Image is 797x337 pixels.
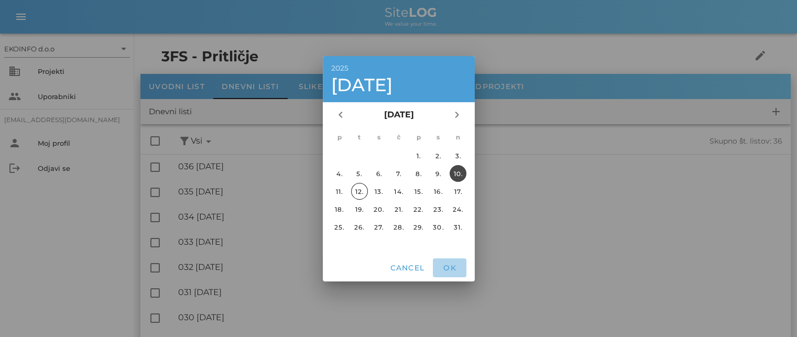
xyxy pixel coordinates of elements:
[389,263,424,273] span: Cancel
[648,224,797,337] div: Pripomoček za klepet
[433,258,466,277] button: OK
[370,205,387,213] div: 20.
[430,201,446,218] button: 23.
[351,223,367,231] div: 26.
[429,128,447,146] th: s
[451,108,463,121] i: chevron_right
[369,128,388,146] th: s
[370,169,387,177] div: 6.
[370,183,387,200] button: 13.
[410,183,427,200] button: 15.
[370,187,387,195] div: 13.
[351,201,367,218] button: 19.
[331,183,347,200] button: 11.
[390,201,407,218] button: 21.
[330,128,349,146] th: p
[410,187,427,195] div: 15.
[331,223,347,231] div: 25.
[447,105,466,124] button: Naslednji mesec
[385,258,429,277] button: Cancel
[331,64,466,72] div: 2025
[430,147,446,164] button: 2.
[410,223,427,231] div: 29.
[350,128,368,146] th: t
[410,147,427,164] button: 1.
[334,108,347,121] i: chevron_left
[351,169,367,177] div: 5.
[331,165,347,182] button: 4.
[331,205,347,213] div: 18.
[437,263,462,273] span: OK
[450,187,466,195] div: 17.
[450,205,466,213] div: 24.
[430,187,446,195] div: 16.
[390,205,407,213] div: 21.
[430,223,446,231] div: 30.
[331,219,347,235] button: 25.
[410,201,427,218] button: 22.
[351,219,367,235] button: 26.
[450,165,466,182] button: 10.
[331,105,350,124] button: Prejšnji mesec
[351,187,367,195] div: 12.
[409,128,428,146] th: p
[410,219,427,235] button: 29.
[430,165,446,182] button: 9.
[450,147,466,164] button: 3.
[331,187,347,195] div: 11.
[450,201,466,218] button: 24.
[449,128,467,146] th: n
[450,183,466,200] button: 17.
[390,223,407,231] div: 28.
[430,219,446,235] button: 30.
[390,183,407,200] button: 14.
[410,151,427,159] div: 1.
[430,151,446,159] div: 2.
[410,169,427,177] div: 8.
[450,223,466,231] div: 31.
[648,224,797,337] iframe: Chat Widget
[450,219,466,235] button: 31.
[430,169,446,177] div: 9.
[370,219,387,235] button: 27.
[430,183,446,200] button: 16.
[410,165,427,182] button: 8.
[370,201,387,218] button: 20.
[390,219,407,235] button: 28.
[430,205,446,213] div: 23.
[331,169,347,177] div: 4.
[370,165,387,182] button: 6.
[390,165,407,182] button: 7.
[331,201,347,218] button: 18.
[450,169,466,177] div: 10.
[379,104,418,125] button: [DATE]
[351,183,367,200] button: 12.
[389,128,408,146] th: č
[370,223,387,231] div: 27.
[410,205,427,213] div: 22.
[351,165,367,182] button: 5.
[351,205,367,213] div: 19.
[390,169,407,177] div: 7.
[331,76,466,94] div: [DATE]
[450,151,466,159] div: 3.
[390,187,407,195] div: 14.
